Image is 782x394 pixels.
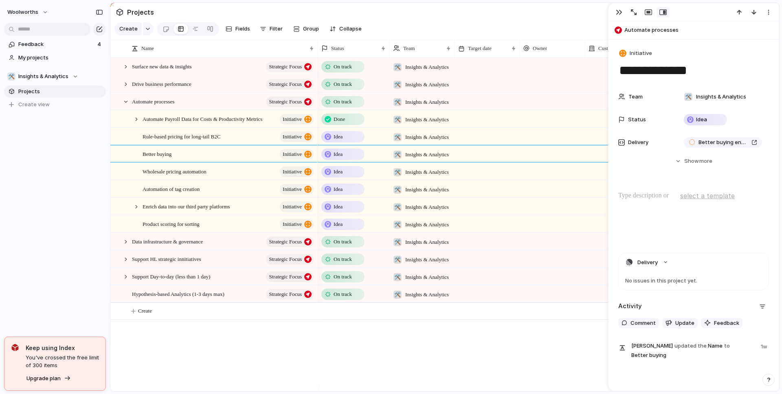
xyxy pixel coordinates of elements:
[405,63,449,71] span: Insights & Analytics
[132,79,191,88] span: Drive business performance
[24,373,73,384] button: Upgrade plan
[618,318,659,328] button: Comment
[405,291,449,299] span: Insights & Analytics
[405,116,449,124] span: Insights & Analytics
[283,166,302,177] span: initiative
[405,256,449,264] span: Insights & Analytics
[4,70,106,83] button: 🛠️Insights & Analytics
[334,150,343,158] span: Idea
[270,25,283,33] span: Filter
[405,98,449,106] span: Insights & Analytics
[269,289,302,300] span: Strategic Focus
[266,79,314,90] button: Strategic Focus
[405,133,449,141] span: Insights & Analytics
[257,22,286,35] button: Filter
[143,114,262,123] span: Automate Payroll Data for Costs & Productivity Metrics
[405,203,449,211] span: Insights & Analytics
[7,8,38,16] span: woolworths
[405,81,449,89] span: Insights & Analytics
[269,236,302,247] span: Strategic Focus
[699,138,748,147] span: Better buying enhancements
[266,96,314,107] button: Strategic Focus
[283,131,302,142] span: initiative
[339,25,362,33] span: Collapse
[679,190,736,202] button: select a template
[266,289,314,300] button: Strategic Focus
[714,319,739,327] span: Feedback
[393,151,402,159] div: 🛠️
[132,254,201,263] span: Support HL strategic innitiatives
[119,25,138,33] span: Create
[18,54,103,62] span: My projects
[699,157,712,165] span: more
[393,186,402,194] div: 🛠️
[143,131,220,141] span: Rule-based pricing for long-tail B2C
[393,63,402,71] div: 🛠️
[684,157,699,165] span: Show
[143,184,200,193] span: Automation of tag creation
[684,93,692,101] div: 🛠️
[114,22,142,35] button: Create
[701,318,742,328] button: Feedback
[18,72,68,81] span: Insights & Analytics
[283,201,302,212] span: initiative
[132,61,192,71] span: Surface new data & insights
[393,98,402,106] div: 🛠️
[393,273,402,281] div: 🛠️
[334,63,352,71] span: On track
[7,72,15,81] div: 🛠️
[266,236,314,247] button: Strategic Focus
[26,374,61,383] span: Upgrade plan
[628,116,646,124] span: Status
[283,114,302,125] span: initiative
[631,341,756,359] span: Name Better buying
[696,116,707,124] span: Idea
[533,44,547,53] span: Owner
[334,80,352,88] span: On track
[4,38,106,50] a: Feedback4
[334,168,343,176] span: Idea
[630,319,656,327] span: Comment
[624,26,775,34] span: Automate processes
[334,273,352,281] span: On track
[393,238,402,246] div: 🛠️
[266,254,314,265] button: Strategic Focus
[405,238,449,246] span: Insights & Analytics
[143,166,206,176] span: Wholesale pricing automation
[334,203,343,211] span: Idea
[269,79,302,90] span: Strategic Focus
[4,6,53,19] button: woolworths
[289,22,323,35] button: Group
[280,201,314,212] button: initiative
[619,271,769,290] div: Delivery
[280,149,314,160] button: initiative
[143,219,200,228] span: Product scoring for sorting
[269,96,302,107] span: Strategic Focus
[283,219,302,230] span: initiative
[674,342,707,350] span: updated the
[266,61,314,72] button: Strategic Focus
[393,116,402,124] div: 🛠️
[468,44,492,53] span: Target date
[617,48,655,59] button: Initiative
[280,219,314,230] button: initiative
[97,40,103,48] span: 4
[405,168,449,176] span: Insights & Analytics
[619,271,769,290] div: No issues in this project yet.
[619,253,769,271] button: Delivery
[280,166,314,177] button: initiative
[393,256,402,264] div: 🛠️
[143,149,171,158] span: Better buying
[26,344,99,352] span: Keep using Index
[280,184,314,195] button: initiative
[143,201,230,211] span: Enrich data into our third party platforms
[4,52,106,64] a: My projects
[405,273,449,281] span: Insights & Analytics
[125,5,156,20] span: Projects
[662,318,698,328] button: Update
[405,186,449,194] span: Insights & Analytics
[598,44,619,53] span: Customer
[675,319,694,327] span: Update
[18,101,50,109] span: Create view
[18,40,95,48] span: Feedback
